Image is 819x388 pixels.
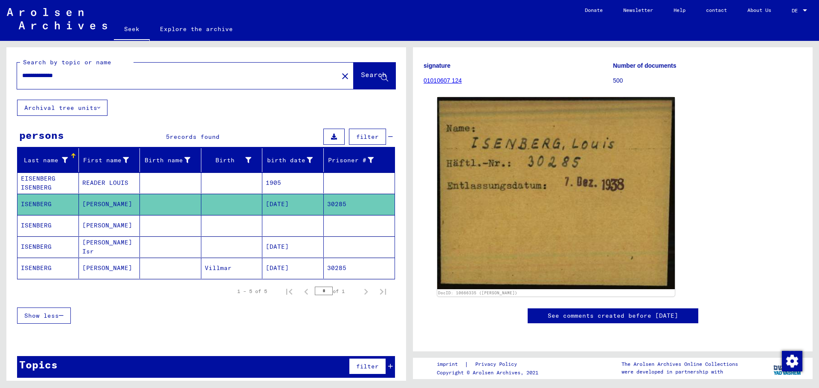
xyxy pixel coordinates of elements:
[437,360,465,369] a: imprint
[548,311,678,320] a: See comments created before [DATE]
[21,243,52,250] font: ISENBERG
[438,290,517,295] a: DocID: 10666335 ([PERSON_NAME])
[356,362,379,370] font: filter
[792,7,798,14] font: DE
[324,148,395,172] mat-header-cell: Prisoner #
[349,358,386,374] button: filter
[21,153,78,167] div: Last name
[337,67,354,84] button: Clear
[24,312,59,319] font: Show less
[82,264,132,272] font: [PERSON_NAME]
[205,153,262,167] div: Birth
[613,77,623,84] font: 500
[266,243,289,250] font: [DATE]
[160,25,233,33] font: Explore the archive
[140,148,201,172] mat-header-cell: Birth name
[17,148,79,172] mat-header-cell: Last name
[349,129,386,145] button: filter
[262,148,324,172] mat-header-cell: birth date
[21,200,52,208] font: ISENBERG
[21,175,55,191] font: EISENBERG ISENBERG
[354,63,395,89] button: Search
[340,71,350,81] mat-icon: close
[19,129,64,141] font: persons
[82,200,132,208] font: [PERSON_NAME]
[114,19,150,41] a: Seek
[772,357,804,379] img: yv_logo.png
[585,7,603,13] font: Donate
[237,288,267,294] font: 1 – 5 of 5
[205,264,232,272] font: Villmar
[145,156,183,164] font: Birth name
[327,264,346,272] font: 30285
[424,62,450,69] font: signature
[17,308,71,324] button: Show less
[266,200,289,208] font: [DATE]
[19,358,58,371] font: Topics
[267,156,305,164] font: birth date
[327,153,385,167] div: Prisoner #
[79,148,140,172] mat-header-cell: First name
[166,133,170,141] font: 5
[24,156,58,164] font: Last name
[782,351,802,371] img: Change consent
[475,361,517,367] font: Privacy Policy
[24,104,97,112] font: Archival tree units
[281,283,298,300] button: First page
[623,7,653,13] font: Newsletter
[327,200,346,208] font: 30285
[150,19,243,39] a: Explore the archive
[468,360,527,369] a: Privacy Policy
[747,7,771,13] font: About Us
[82,221,132,229] font: [PERSON_NAME]
[613,62,677,69] font: Number of documents
[7,8,107,29] img: Arolsen_neg.svg
[124,25,139,33] font: Seek
[674,7,685,13] font: Help
[622,361,738,367] font: The Arolsen Archives Online Collections
[357,283,375,300] button: Next page
[82,153,140,167] div: First name
[548,312,678,319] font: See comments created before [DATE]
[21,221,52,229] font: ISENBERG
[333,288,345,294] font: of 1
[356,133,379,141] font: filter
[298,283,315,300] button: Previous page
[437,97,675,289] img: 001.jpg
[143,153,201,167] div: Birth name
[82,239,132,255] font: [PERSON_NAME] Isr
[266,153,323,167] div: birth date
[82,179,128,187] font: READER LOUIS
[465,360,468,368] font: |
[424,77,462,84] a: 01010607 124
[706,7,727,13] font: contact
[622,368,723,375] font: were developed in partnership with
[83,156,122,164] font: First name
[266,179,281,187] font: 1905
[328,156,366,164] font: Prisoner #
[21,264,52,272] font: ISENBERG
[437,369,538,376] font: Copyright © Arolsen Archives, 2021
[375,283,392,300] button: Last page
[437,361,458,367] font: imprint
[23,58,111,66] font: Search by topic or name
[361,70,386,79] font: Search
[170,133,220,141] font: records found
[215,156,235,164] font: Birth
[201,148,263,172] mat-header-cell: Birth
[17,100,107,116] button: Archival tree units
[266,264,289,272] font: [DATE]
